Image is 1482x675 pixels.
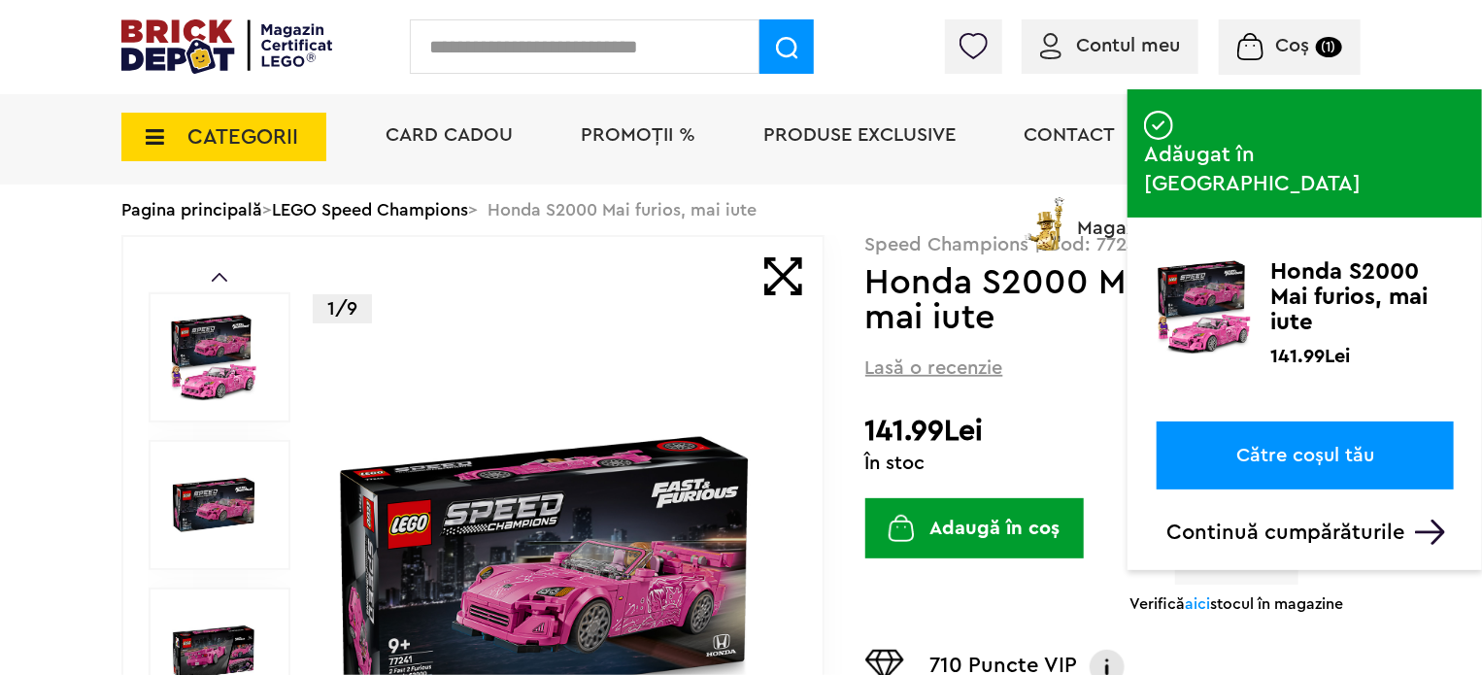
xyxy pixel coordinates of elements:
img: addedtocart [1128,241,1146,259]
p: Verifică stocul în magazine [1129,594,1343,614]
p: Continuă cumpărăturile [1166,520,1454,545]
img: Honda S2000 Mai furios, mai iute [1157,259,1252,354]
span: CATEGORII [187,126,298,148]
a: Produse exclusive [763,125,956,145]
a: Contul meu [1040,36,1180,55]
img: Arrow%20-%20Down.svg [1415,520,1445,545]
img: addedtocart [1144,111,1173,140]
p: 1/9 [313,294,372,323]
a: Contact [1024,125,1115,145]
a: PROMOȚII % [581,125,695,145]
a: Prev [212,273,227,282]
span: Magazine Certificate LEGO® [1077,193,1330,238]
h1: Honda S2000 Mai furios, mai iute [865,265,1297,335]
span: Adăugat în [GEOGRAPHIC_DATA] [1144,140,1465,198]
img: Honda S2000 Mai furios, mai iute [170,314,257,401]
a: Către coșul tău [1157,422,1454,489]
span: Lasă o recenzie [865,354,1003,382]
div: În stoc [865,454,1361,473]
a: Card Cadou [386,125,513,145]
h2: 141.99Lei [865,414,1361,449]
span: aici [1185,596,1210,612]
small: (1) [1316,37,1342,57]
span: Contul meu [1076,36,1180,55]
p: Honda S2000 Mai furios, mai iute [1270,259,1454,335]
p: 141.99Lei [1270,344,1350,363]
span: Coș [1276,36,1310,55]
button: Adaugă în coș [865,498,1084,558]
img: Honda S2000 Mai furios, mai iute [170,461,257,549]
